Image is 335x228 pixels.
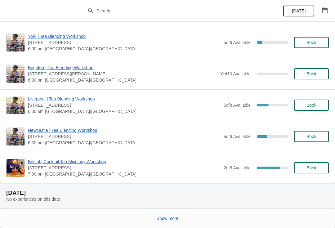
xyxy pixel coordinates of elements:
img: Bristol | Cocktail Tea Mixology Workshop | 73 Park Street, Bristol BS1 5PB, UK | 7:00 pm Europe/L... [7,159,25,177]
button: Book [294,162,329,173]
span: [STREET_ADDRESS] [28,133,221,140]
span: [STREET_ADDRESS] [28,165,221,171]
img: York | Tea Blending Workshop | 73 Low Petergate, YO1 7HY | 6:00 pm Europe/London [7,34,25,51]
span: 5 of 6 Available [224,40,251,45]
span: 6:30 pm [GEOGRAPHIC_DATA]/[GEOGRAPHIC_DATA] [28,108,221,114]
span: 6:30 pm [GEOGRAPHIC_DATA]/[GEOGRAPHIC_DATA] [28,140,221,146]
span: 6:00 pm [GEOGRAPHIC_DATA]/[GEOGRAPHIC_DATA] [28,46,221,52]
button: Book [294,68,329,79]
span: Bristol | Cocktail Tea Mixology Workshop [28,159,221,165]
img: Brighton | Tea Blending Workshop | 41 Gardner Street, Brighton BN1 1UN | 6:30 pm Europe/London [7,65,25,83]
span: Newcastle | Tea Blending Workshop [28,127,221,133]
span: 4 of 6 Available [224,134,251,139]
span: No experiences on this date [6,197,60,202]
span: Book [306,40,316,45]
span: Brighton | Tea Blending Workshop [28,65,216,71]
span: Book [306,103,316,108]
span: [STREET_ADDRESS][PERSON_NAME] [28,71,216,77]
span: [STREET_ADDRESS] [28,102,221,108]
span: Book [306,71,316,76]
span: 2 of 8 Available [224,165,251,170]
span: Show more [157,216,179,221]
button: [DATE] [283,5,314,16]
button: Book [294,100,329,111]
span: York | Tea Blending Workshop [28,33,221,39]
input: Search [96,5,251,16]
span: Book [306,134,316,139]
span: 6:30 pm [GEOGRAPHIC_DATA]/[GEOGRAPHIC_DATA] [28,77,216,83]
img: Liverpool | Tea Blending Workshop | 106 Bold St, Liverpool , L1 4EZ | 6:30 pm Europe/London [7,96,25,114]
span: 10 of 10 Available [219,71,251,76]
span: Liverpool | Tea Blending Workshop [28,96,221,102]
button: Book [294,37,329,48]
span: [STREET_ADDRESS] [28,39,221,46]
span: 7:00 pm [GEOGRAPHIC_DATA]/[GEOGRAPHIC_DATA] [28,171,221,177]
span: Book [306,165,316,170]
span: 5 of 8 Available [224,103,251,108]
button: Show more [154,213,181,224]
img: Newcastle | Tea Blending Workshop | 123 Grainger Street, Newcastle upon Tyne, NE1 5AE | 6:30 pm E... [7,127,25,145]
h2: [DATE] [6,190,329,196]
button: Book [294,131,329,142]
span: [DATE] [292,8,306,13]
